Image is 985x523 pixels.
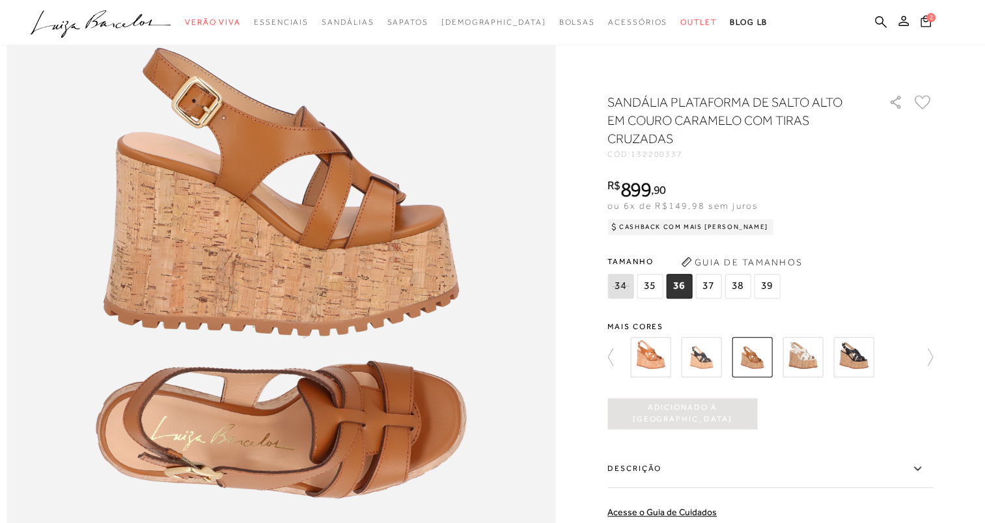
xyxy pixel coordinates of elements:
[387,10,428,34] a: categoryNavScreenReaderText
[926,12,936,21] span: 2
[559,18,595,27] span: Bolsas
[607,398,757,429] button: Adicionado à [GEOGRAPHIC_DATA]
[607,450,933,488] label: Descrição
[680,10,717,34] a: categoryNavScreenReaderText
[559,10,595,34] a: categoryNavScreenReaderText
[607,252,783,271] span: Tamanho
[254,10,309,34] a: categoryNavScreenReaderText
[607,93,852,148] h1: SANDÁLIA PLATAFORMA DE SALTO ALTO EM COURO CARAMELO COM TIRAS CRUZADAS
[441,18,546,27] span: [DEMOGRAPHIC_DATA]
[631,150,683,159] span: 132200337
[630,337,671,377] img: SANDÁLIA PLATAFORMA DE CORTIÇA E COURO CARAMELO
[608,18,667,27] span: Acessórios
[607,150,868,158] div: CÓD:
[680,18,717,27] span: Outlet
[783,337,823,377] img: SANDÁLIA PLATAFORMA DE SALTO ALTO EM COURO OFF WHITE COM TIRAS CRUZADAS
[185,18,241,27] span: Verão Viva
[637,274,663,299] span: 35
[725,274,751,299] span: 38
[607,219,773,235] div: Cashback com Mais [PERSON_NAME]
[607,507,717,517] a: Acesse o Guia de Cuidados
[730,18,768,27] span: BLOG LB
[754,274,780,299] span: 39
[607,180,620,191] i: R$
[833,337,874,377] img: SANDÁLIA PLATAFORMA DE SALTO ALTO EM COURO PRETO COM TIRAS CRUZADAS
[608,10,667,34] a: categoryNavScreenReaderText
[322,18,374,27] span: Sandálias
[607,200,758,211] span: ou 6x de R$149,98 sem juros
[654,183,666,196] span: 90
[607,402,757,425] span: Adicionado à [GEOGRAPHIC_DATA]
[695,274,721,299] span: 37
[254,18,309,27] span: Essenciais
[917,14,936,32] button: 2
[651,184,666,196] i: ,
[387,18,428,27] span: Sapatos
[730,10,768,34] a: BLOG LB
[620,178,651,201] span: 899
[607,323,933,330] span: Mais cores
[666,274,692,299] span: 36
[607,274,633,299] span: 34
[322,10,374,34] a: categoryNavScreenReaderText
[676,252,807,273] button: Guia de Tamanhos
[681,337,721,377] img: SANDÁLIA PLATAFORMA DE CORTIÇA E COURO PRETO
[732,337,772,377] img: SANDÁLIA PLATAFORMA DE SALTO ALTO EM COURO CARAMELO COM TIRAS CRUZADAS
[185,10,241,34] a: categoryNavScreenReaderText
[441,10,546,34] a: noSubCategoriesText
